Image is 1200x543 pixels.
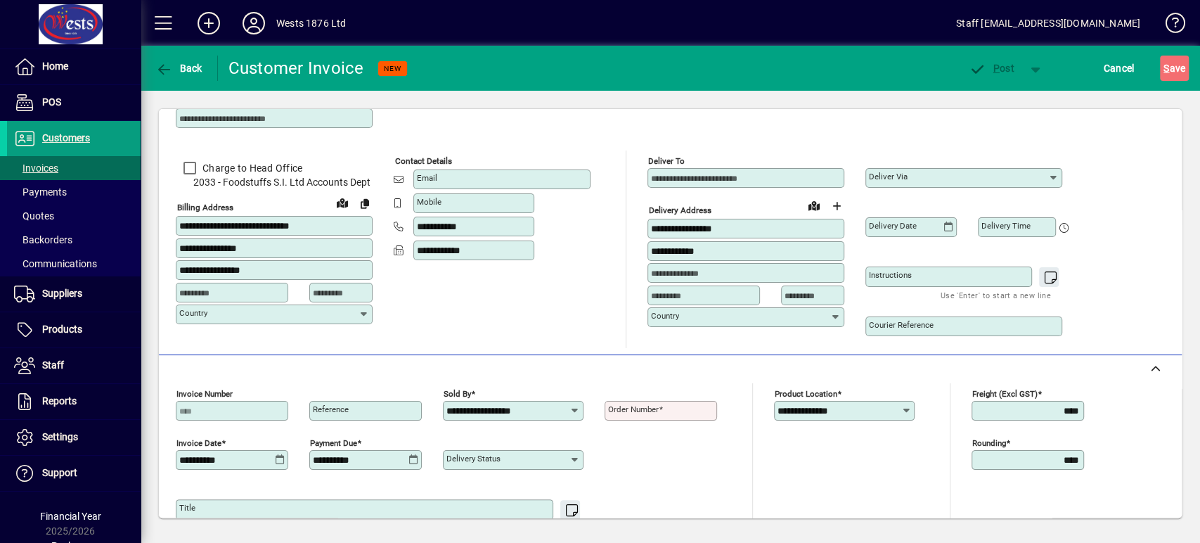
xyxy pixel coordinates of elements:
mat-label: Freight (excl GST) [972,389,1038,399]
div: Staff [EMAIL_ADDRESS][DOMAIN_NAME] [956,12,1140,34]
mat-label: Order number [608,404,659,414]
span: Back [155,63,202,74]
span: Payments [14,186,67,198]
span: Home [42,60,68,72]
button: Save [1160,56,1189,81]
span: ave [1163,57,1185,79]
mat-hint: Use 'Enter' to start a new line [941,287,1051,303]
a: Knowledge Base [1154,3,1182,49]
span: Suppliers [42,288,82,299]
span: Financial Year [40,511,101,522]
mat-label: Country [179,308,207,318]
span: Cancel [1104,57,1135,79]
mat-label: Deliver To [648,156,685,166]
span: NEW [384,64,401,73]
a: Settings [7,420,141,455]
span: Customers [42,132,90,143]
a: POS [7,85,141,120]
span: 2033 - Foodstuffs S.I. Ltd Accounts Dept [176,175,373,190]
span: Communications [14,258,97,269]
span: P [993,63,1000,74]
mat-label: Delivery date [869,221,917,231]
a: Backorders [7,228,141,252]
mat-label: Product location [775,389,837,399]
span: S [1163,63,1169,74]
div: Wests 1876 Ltd [276,12,346,34]
mat-label: Email [417,173,437,183]
mat-label: Mobile [417,197,441,207]
a: Communications [7,252,141,276]
mat-label: Courier Reference [869,320,934,330]
mat-label: Invoice number [176,389,233,399]
button: Profile [231,11,276,36]
span: Settings [42,431,78,442]
a: Reports [7,384,141,419]
span: POS [42,96,61,108]
div: Customer Invoice [228,57,364,79]
a: Quotes [7,204,141,228]
a: Home [7,49,141,84]
a: Suppliers [7,276,141,312]
mat-label: Instructions [869,270,912,280]
a: Products [7,312,141,347]
mat-label: Delivery time [981,221,1031,231]
mat-label: Payment due [310,438,357,448]
a: View on map [331,191,354,214]
mat-label: Deliver via [869,172,908,181]
mat-label: Delivery status [446,454,501,464]
label: Charge to Head Office [200,161,302,175]
span: ost [969,63,1014,74]
a: Invoices [7,156,141,180]
mat-label: Title [179,503,195,513]
span: Quotes [14,210,54,222]
span: Invoices [14,162,58,174]
mat-label: Rounding [972,438,1006,448]
span: Reports [42,395,77,407]
mat-label: Sold by [444,389,471,399]
span: Backorders [14,234,72,245]
mat-label: Reference [313,404,349,414]
span: Support [42,467,77,478]
a: Support [7,456,141,491]
button: Cancel [1100,56,1138,81]
span: Products [42,324,82,335]
app-page-header-button: Back [141,56,218,81]
a: View on map [803,194,825,217]
button: Add [186,11,231,36]
mat-label: Invoice date [176,438,221,448]
a: Payments [7,180,141,204]
mat-label: Country [651,311,679,321]
span: Staff [42,359,64,371]
button: Choose address [825,195,848,217]
a: Staff [7,348,141,383]
button: Post [962,56,1021,81]
button: Back [152,56,206,81]
button: Copy to Delivery address [354,192,376,215]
